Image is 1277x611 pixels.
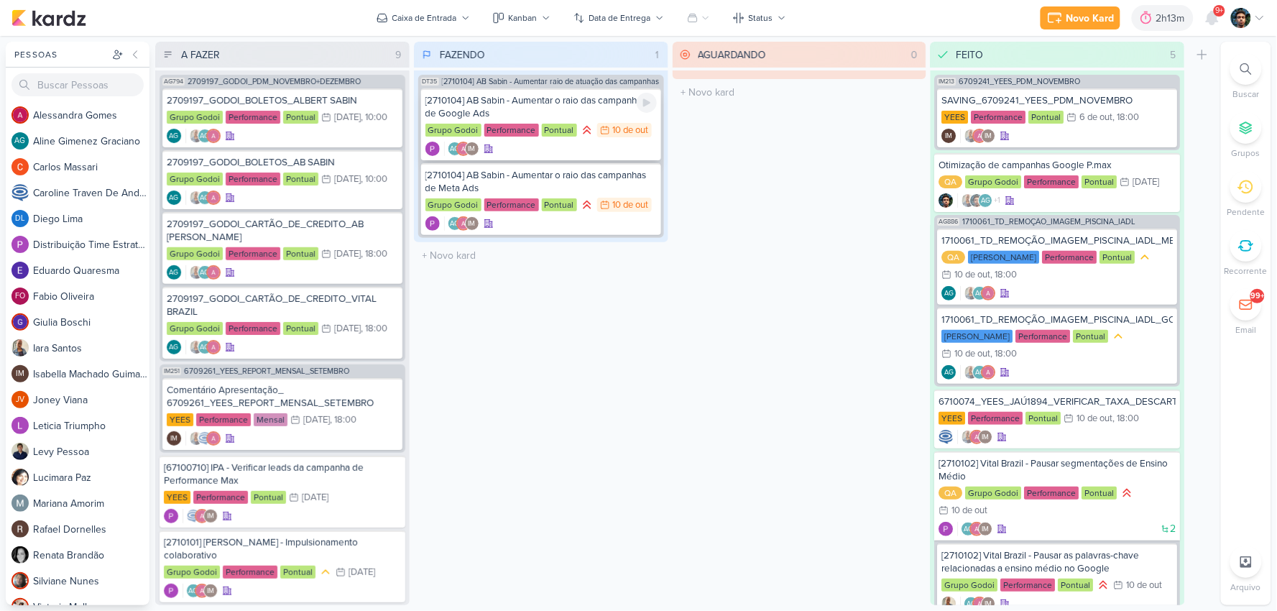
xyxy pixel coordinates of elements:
[973,129,987,143] img: Alessandra Gomes
[1097,578,1111,592] div: Prioridade Alta
[361,113,387,122] div: , 10:00
[425,124,481,137] div: Grupo Godoi
[164,584,178,598] div: Criador(a): Distribuição Time Estratégico
[167,129,181,143] div: Criador(a): Aline Gimenez Graciano
[1221,53,1271,101] li: Ctrl + F
[976,290,985,298] p: AG
[11,339,29,357] img: Iara Santos
[1251,290,1265,302] div: 99+
[942,330,1013,343] div: [PERSON_NAME]
[167,190,181,205] div: Criador(a): Aline Gimenez Graciano
[942,251,966,264] div: QA
[167,265,181,280] div: Aline Gimenez Graciano
[952,506,988,515] div: 10 de out
[417,245,665,266] input: + Novo kard
[979,522,993,536] div: Isabella Machado Guimarães
[33,496,149,511] div: M a r i a n a A m o r i m
[303,415,330,425] div: [DATE]
[942,549,1174,575] div: [2710102] Vital Brazil - Pausar as palavras-chave relacionadas a ensino médio no Google
[203,509,218,523] div: Isabella Machado Guimarães
[11,313,29,331] img: Giulia Boschi
[939,430,954,444] img: Caroline Traven De Andrade
[280,566,315,579] div: Pontual
[162,78,185,86] span: AG794
[33,444,149,459] div: L e v y P e s s o a
[15,293,25,300] p: FO
[964,129,979,143] img: Iara Santos
[1082,175,1117,188] div: Pontual
[955,349,991,359] div: 10 de out
[200,133,210,140] p: AG
[184,367,349,375] span: 6709261_YEES_REPORT_MENSAL_SETEMBRO
[1165,47,1182,63] div: 5
[456,216,471,231] img: Alessandra Gomes
[185,431,221,446] div: Colaboradores: Iara Santos, Caroline Traven De Andrade, Alessandra Gomes
[425,216,440,231] div: Criador(a): Distribuição Time Estratégico
[942,579,998,592] div: Grupo Godoi
[164,491,190,504] div: YEES
[361,249,387,259] div: , 18:00
[226,247,280,260] div: Performance
[223,566,277,579] div: Performance
[189,265,203,280] img: Iara Santos
[361,324,387,334] div: , 18:00
[11,236,29,253] img: Distribuição Time Estratégico
[330,415,356,425] div: , 18:00
[456,142,471,156] img: Alessandra Gomes
[982,597,996,611] div: Isabella Machado Guimarães
[33,392,149,408] div: J o n e y V i a n a
[444,216,479,231] div: Colaboradores: Aline Gimenez Graciano, Alessandra Gomes, Isabella Machado Guimarães
[448,142,462,156] div: Aline Gimenez Graciano
[189,129,203,143] img: Iara Santos
[167,218,398,244] div: 2709197_GODOI_CARTÃO_DE_CREDITO_AB SABIN
[970,193,985,208] img: Nelito Junior
[1236,323,1257,336] p: Email
[164,509,178,523] img: Distribuição Time Estratégico
[16,370,24,378] p: IM
[1066,11,1115,26] div: Novo Kard
[905,47,923,63] div: 0
[1074,330,1109,343] div: Pontual
[198,129,212,143] div: Aline Gimenez Graciano
[167,413,193,426] div: YEES
[1233,88,1260,101] p: Buscar
[33,574,149,589] div: S i l v i a n e N u n e s
[450,221,459,228] p: AG
[448,216,462,231] div: Aline Gimenez Graciano
[11,9,86,27] img: kardz.app
[167,190,181,205] div: Aline Gimenez Graciano
[942,129,956,143] div: Isabella Machado Guimarães
[167,173,223,185] div: Grupo Godoi
[1100,251,1135,264] div: Pontual
[939,430,954,444] div: Criador(a): Caroline Traven De Andrade
[425,198,481,211] div: Grupo Godoi
[961,365,996,380] div: Colaboradores: Iara Santos, Aline Gimenez Graciano, Alessandra Gomes
[650,47,665,63] div: 1
[1043,251,1097,264] div: Performance
[982,129,996,143] div: Isabella Machado Guimarães
[444,142,479,156] div: Colaboradores: Aline Gimenez Graciano, Alessandra Gomes, Isabella Machado Guimarães
[1025,175,1079,188] div: Performance
[170,344,179,352] p: AG
[939,522,954,536] div: Criador(a): Distribuição Time Estratégico
[206,190,221,205] img: Alessandra Gomes
[167,94,398,107] div: 2709197_GODOI_BOLETOS_ALBERT SABIN
[964,365,979,380] img: Iara Santos
[164,509,178,523] div: Criador(a): Distribuição Time Estratégico
[185,190,221,205] div: Colaboradores: Iara Santos, Aline Gimenez Graciano, Alessandra Gomes
[11,262,29,279] img: Eduardo Quaresma
[186,509,200,523] img: Caroline Traven De Andrade
[283,247,318,260] div: Pontual
[11,158,29,175] img: Carlos Massari
[33,548,149,563] div: R e n a t a B r a n d ã o
[959,78,1081,86] span: 6709241_YEES_PDM_NOVEMBRO
[189,340,203,354] img: Iara Santos
[979,430,993,444] div: Isabella Machado Guimarães
[167,247,223,260] div: Grupo Godoi
[1077,414,1113,423] div: 10 de out
[185,265,221,280] div: Colaboradores: Iara Santos, Aline Gimenez Graciano, Alessandra Gomes
[1225,265,1268,277] p: Recorrente
[33,367,149,382] div: I s a b e l l a M a c h a d o G u i m a r ã e s
[33,185,149,201] div: C a r o l i n e T r a v e n D e A n d r a d e
[939,457,1176,483] div: [2710102] Vital Brazil - Pausar segmentações de Ensino Médio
